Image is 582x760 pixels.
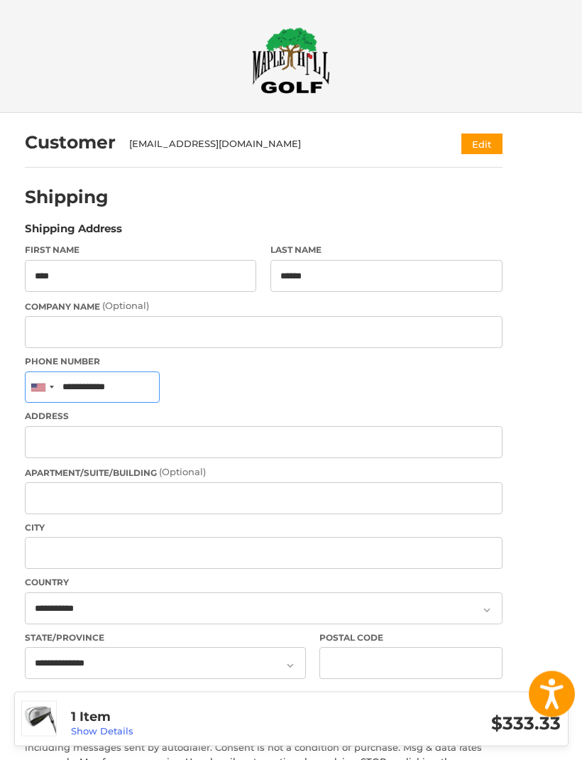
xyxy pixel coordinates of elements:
[102,300,149,312] small: (Optional)
[26,373,58,403] div: United States: +1
[71,709,316,725] h3: 1 Item
[25,466,503,480] label: Apartment/Suite/Building
[252,28,330,94] img: Maple Hill Golf
[316,712,561,734] h3: $333.33
[25,187,109,209] h2: Shipping
[159,467,206,478] small: (Optional)
[129,138,434,152] div: [EMAIL_ADDRESS][DOMAIN_NAME]
[25,300,503,314] label: Company Name
[461,134,503,155] button: Edit
[25,244,257,257] label: First Name
[25,222,122,244] legend: Shipping Address
[71,725,133,737] a: Show Details
[25,632,306,645] label: State/Province
[319,632,503,645] label: Postal Code
[270,244,503,257] label: Last Name
[25,577,503,590] label: Country
[22,702,56,736] img: Wilson Staff Launch Pad 2 Irons
[25,411,503,423] label: Address
[25,522,503,535] label: City
[25,356,503,369] label: Phone Number
[25,132,116,154] h2: Customer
